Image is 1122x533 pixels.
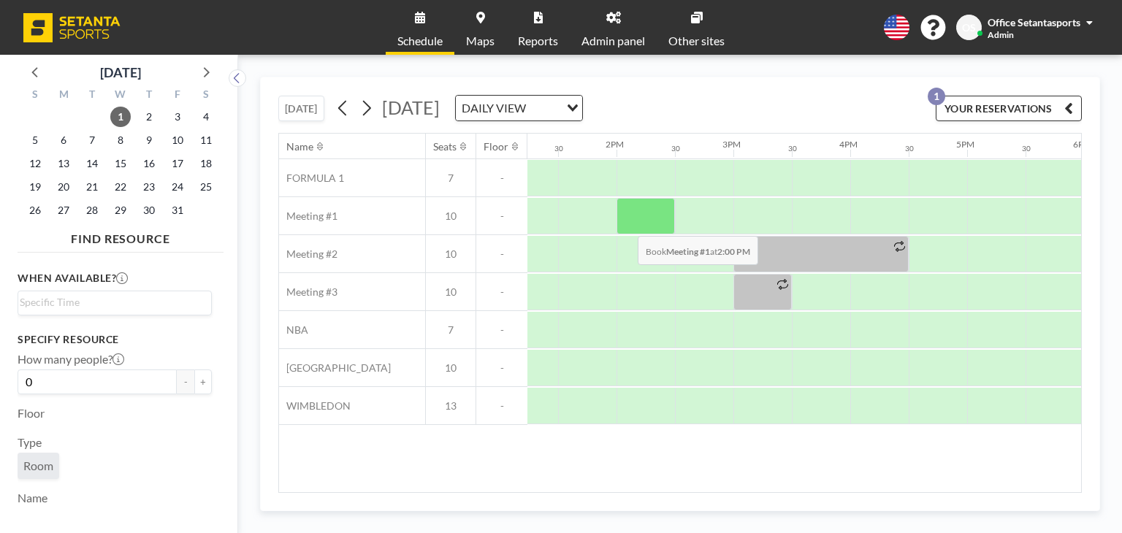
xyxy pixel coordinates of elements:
[139,107,159,127] span: Thursday, October 2, 2025
[484,140,508,153] div: Floor
[466,35,495,47] span: Maps
[279,210,337,223] span: Meeting #1
[426,210,476,223] span: 10
[82,153,102,174] span: Tuesday, October 14, 2025
[196,130,216,150] span: Saturday, October 11, 2025
[278,96,324,121] button: [DATE]
[110,107,131,127] span: Wednesday, October 1, 2025
[581,35,645,47] span: Admin panel
[279,172,344,185] span: FORMULA 1
[476,248,527,261] span: -
[139,200,159,221] span: Thursday, October 30, 2025
[167,177,188,197] span: Friday, October 24, 2025
[530,99,558,118] input: Search for option
[110,177,131,197] span: Wednesday, October 22, 2025
[666,246,710,257] b: Meeting #1
[476,210,527,223] span: -
[20,294,203,310] input: Search for option
[177,369,194,394] button: -
[286,140,313,153] div: Name
[110,130,131,150] span: Wednesday, October 8, 2025
[110,200,131,221] span: Wednesday, October 29, 2025
[82,200,102,221] span: Tuesday, October 28, 2025
[50,86,78,105] div: M
[668,35,725,47] span: Other sites
[18,333,212,346] h3: Specify resource
[722,139,741,150] div: 3PM
[100,62,141,83] div: [DATE]
[110,153,131,174] span: Wednesday, October 15, 2025
[1022,144,1031,153] div: 30
[196,107,216,127] span: Saturday, October 4, 2025
[279,323,308,337] span: NBA
[426,248,476,261] span: 10
[53,153,74,174] span: Monday, October 13, 2025
[988,16,1080,28] span: Office Setantasports
[53,177,74,197] span: Monday, October 20, 2025
[196,153,216,174] span: Saturday, October 18, 2025
[191,86,220,105] div: S
[426,172,476,185] span: 7
[456,96,582,120] div: Search for option
[78,86,107,105] div: T
[53,200,74,221] span: Monday, October 27, 2025
[82,130,102,150] span: Tuesday, October 7, 2025
[163,86,191,105] div: F
[107,86,135,105] div: W
[167,107,188,127] span: Friday, October 3, 2025
[476,285,527,299] span: -
[25,130,45,150] span: Sunday, October 5, 2025
[25,153,45,174] span: Sunday, October 12, 2025
[134,86,163,105] div: T
[18,406,45,421] label: Floor
[382,96,440,118] span: [DATE]
[671,144,680,153] div: 30
[18,226,224,246] h4: FIND RESOURCE
[53,130,74,150] span: Monday, October 6, 2025
[476,399,527,413] span: -
[23,13,121,42] img: organization-logo
[194,369,212,394] button: +
[279,399,351,413] span: WIMBLEDON
[167,200,188,221] span: Friday, October 31, 2025
[21,86,50,105] div: S
[167,153,188,174] span: Friday, October 17, 2025
[18,291,211,313] div: Search for option
[25,200,45,221] span: Sunday, October 26, 2025
[717,246,750,257] b: 2:00 PM
[518,35,558,47] span: Reports
[476,361,527,375] span: -
[476,172,527,185] span: -
[962,21,976,34] span: OS
[279,361,391,375] span: [GEOGRAPHIC_DATA]
[476,323,527,337] span: -
[788,144,797,153] div: 30
[18,491,47,505] label: Name
[905,144,914,153] div: 30
[18,435,42,450] label: Type
[606,139,624,150] div: 2PM
[397,35,443,47] span: Schedule
[279,285,337,299] span: Meeting #3
[18,352,124,367] label: How many people?
[426,399,476,413] span: 13
[1073,139,1091,150] div: 6PM
[139,177,159,197] span: Thursday, October 23, 2025
[459,99,529,118] span: DAILY VIEW
[936,96,1082,121] button: YOUR RESERVATIONS1
[139,153,159,174] span: Thursday, October 16, 2025
[426,323,476,337] span: 7
[82,177,102,197] span: Tuesday, October 21, 2025
[988,29,1014,40] span: Admin
[928,88,945,105] p: 1
[279,248,337,261] span: Meeting #2
[638,236,758,265] span: Book at
[25,177,45,197] span: Sunday, October 19, 2025
[554,144,563,153] div: 30
[167,130,188,150] span: Friday, October 10, 2025
[23,459,53,473] span: Room
[139,130,159,150] span: Thursday, October 9, 2025
[426,361,476,375] span: 10
[839,139,858,150] div: 4PM
[956,139,974,150] div: 5PM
